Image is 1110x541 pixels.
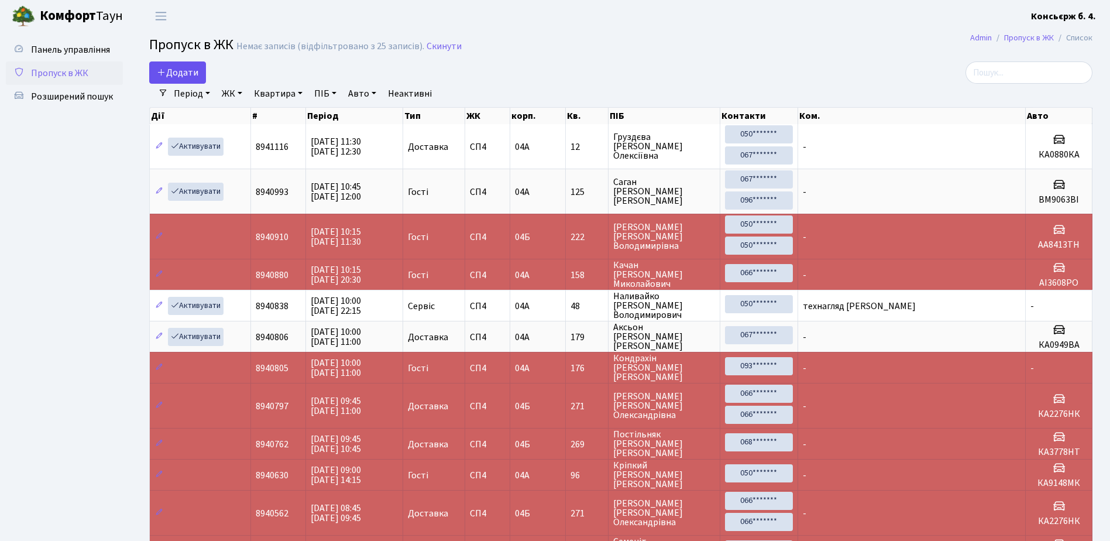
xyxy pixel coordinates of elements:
[168,297,224,315] a: Активувати
[613,177,714,206] span: Саган [PERSON_NAME] [PERSON_NAME]
[515,231,530,244] span: 04Б
[470,270,505,280] span: СП4
[965,61,1092,84] input: Пошук...
[256,400,288,413] span: 8940797
[803,362,806,375] span: -
[470,364,505,373] span: СП4
[408,333,448,342] span: Доставка
[408,302,435,311] span: Сервіс
[803,186,806,198] span: -
[613,323,714,351] span: Аксьон [PERSON_NAME] [PERSON_NAME]
[31,43,110,56] span: Панель управління
[168,138,224,156] a: Активувати
[256,507,288,520] span: 8940562
[803,231,806,244] span: -
[311,433,361,456] span: [DATE] 09:45 [DATE] 10:45
[566,108,609,124] th: Кв.
[311,225,361,248] span: [DATE] 10:15 [DATE] 11:30
[571,509,603,518] span: 271
[1030,362,1034,375] span: -
[465,108,510,124] th: ЖК
[470,232,505,242] span: СП4
[515,269,530,282] span: 04А
[515,400,530,413] span: 04Б
[803,469,806,482] span: -
[571,187,603,197] span: 125
[40,6,96,25] b: Комфорт
[470,471,505,480] span: СП4
[613,430,714,458] span: Постільняк [PERSON_NAME] [PERSON_NAME]
[256,362,288,375] span: 8940805
[251,108,306,124] th: #
[408,142,448,152] span: Доставка
[306,108,403,124] th: Період
[311,326,361,348] span: [DATE] 10:00 [DATE] 11:00
[1030,278,1087,289] h5: АІ3608РО
[613,392,714,420] span: [PERSON_NAME] [PERSON_NAME] Олександрівна
[408,402,448,411] span: Доставка
[1030,447,1087,458] h5: КА3778НТ
[515,507,530,520] span: 04Б
[256,141,288,153] span: 8941116
[470,142,505,152] span: СП4
[1030,340,1087,351] h5: КА0949ВА
[613,132,714,160] span: Груздєва [PERSON_NAME] Олексіївна
[571,333,603,342] span: 179
[149,35,233,55] span: Пропуск в ЖК
[256,331,288,344] span: 8940806
[515,362,530,375] span: 04А
[803,438,806,451] span: -
[515,300,530,313] span: 04А
[970,32,992,44] a: Admin
[470,509,505,518] span: СП4
[31,90,113,103] span: Розширений пошук
[1054,32,1092,44] li: Список
[803,331,806,344] span: -
[311,464,361,487] span: [DATE] 09:00 [DATE] 14:15
[613,222,714,251] span: [PERSON_NAME] [PERSON_NAME] Володимирівна
[1030,516,1087,527] h5: КА2276НК
[470,187,505,197] span: СП4
[803,507,806,520] span: -
[408,232,428,242] span: Гості
[12,5,35,28] img: logo.png
[217,84,247,104] a: ЖК
[343,84,381,104] a: Авто
[408,270,428,280] span: Гості
[146,6,176,26] button: Переключити навігацію
[256,438,288,451] span: 8940762
[571,142,603,152] span: 12
[408,440,448,449] span: Доставка
[515,438,530,451] span: 04Б
[613,499,714,527] span: [PERSON_NAME] [PERSON_NAME] Олександрівна
[803,300,916,313] span: технагляд [PERSON_NAME]
[470,302,505,311] span: СП4
[803,400,806,413] span: -
[515,141,530,153] span: 04А
[470,333,505,342] span: СП4
[168,183,224,201] a: Активувати
[571,270,603,280] span: 158
[6,85,123,108] a: Розширений пошук
[515,186,530,198] span: 04А
[571,302,603,311] span: 48
[6,61,123,85] a: Пропуск в ЖК
[149,61,206,84] a: Додати
[571,364,603,373] span: 176
[408,364,428,373] span: Гості
[798,108,1026,124] th: Ком.
[311,502,361,525] span: [DATE] 08:45 [DATE] 09:45
[40,6,123,26] span: Таун
[515,469,530,482] span: 04А
[1030,300,1034,313] span: -
[408,471,428,480] span: Гості
[1030,409,1087,420] h5: КА2276НК
[1030,239,1087,251] h5: АА8413ТН
[803,141,806,153] span: -
[256,300,288,313] span: 8940838
[383,84,437,104] a: Неактивні
[150,108,251,124] th: Дії
[571,471,603,480] span: 96
[256,469,288,482] span: 8940630
[403,108,465,124] th: Тип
